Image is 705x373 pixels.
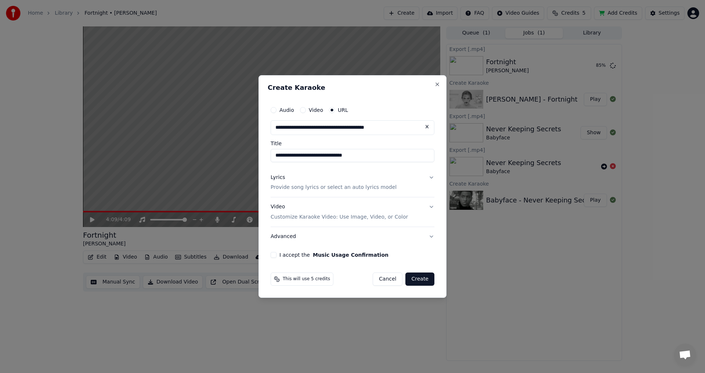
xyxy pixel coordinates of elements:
div: Video [271,204,408,221]
label: Audio [279,107,294,113]
span: This will use 5 credits [283,276,330,282]
button: Create [405,273,434,286]
label: Title [271,141,434,146]
p: Customize Karaoke Video: Use Image, Video, or Color [271,213,408,221]
div: Lyrics [271,174,285,181]
label: URL [338,107,348,113]
button: I accept the [313,252,388,257]
button: VideoCustomize Karaoke Video: Use Image, Video, or Color [271,198,434,227]
button: LyricsProvide song lyrics or select an auto lyrics model [271,168,434,197]
label: Video [309,107,323,113]
p: Provide song lyrics or select an auto lyrics model [271,184,397,191]
button: Advanced [271,227,434,246]
label: I accept the [279,252,388,257]
h2: Create Karaoke [268,84,437,91]
button: Cancel [373,273,402,286]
